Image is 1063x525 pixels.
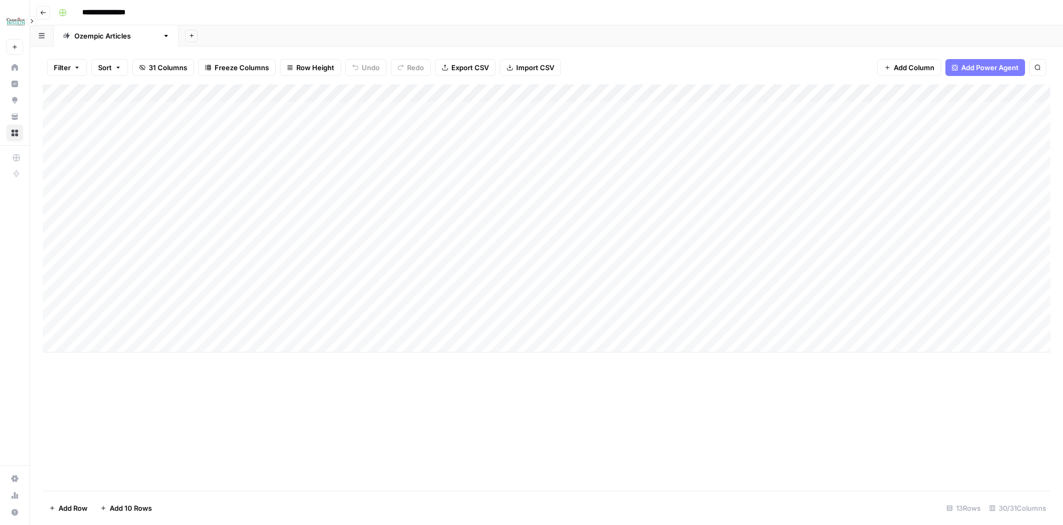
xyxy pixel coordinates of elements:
[6,59,23,76] a: Home
[47,59,87,76] button: Filter
[98,62,112,73] span: Sort
[362,62,380,73] span: Undo
[6,470,23,487] a: Settings
[198,59,276,76] button: Freeze Columns
[94,500,158,517] button: Add 10 Rows
[391,59,431,76] button: Redo
[6,75,23,92] a: Insights
[91,59,128,76] button: Sort
[6,12,25,31] img: BCI Logo
[280,59,341,76] button: Row Height
[345,59,386,76] button: Undo
[407,62,424,73] span: Redo
[54,62,71,73] span: Filter
[54,25,179,46] a: [MEDICAL_DATA] Articles
[215,62,269,73] span: Freeze Columns
[516,62,554,73] span: Import CSV
[942,500,985,517] div: 13 Rows
[435,59,496,76] button: Export CSV
[149,62,187,73] span: 31 Columns
[6,504,23,521] button: Help + Support
[296,62,334,73] span: Row Height
[6,108,23,125] a: Your Data
[6,92,23,109] a: Opportunities
[451,62,489,73] span: Export CSV
[500,59,561,76] button: Import CSV
[74,31,158,41] div: [MEDICAL_DATA] Articles
[43,500,94,517] button: Add Row
[132,59,194,76] button: 31 Columns
[961,62,1019,73] span: Add Power Agent
[877,59,941,76] button: Add Column
[110,503,152,513] span: Add 10 Rows
[6,125,23,141] a: Browse
[894,62,934,73] span: Add Column
[6,8,23,35] button: Workspace: BCI
[945,59,1025,76] button: Add Power Agent
[985,500,1050,517] div: 30/31 Columns
[59,503,88,513] span: Add Row
[6,487,23,504] a: Usage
